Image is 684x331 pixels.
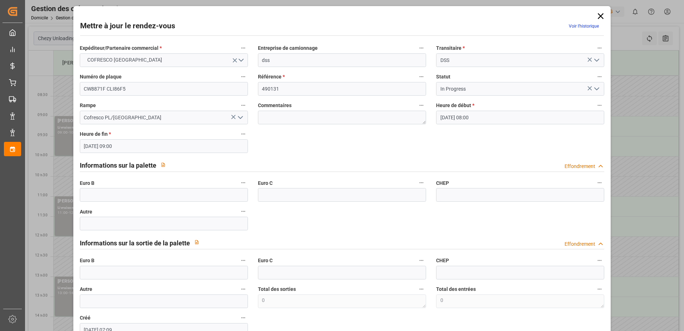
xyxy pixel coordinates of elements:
button: Statut [595,72,604,81]
h2: Mettre à jour le rendez-vous [80,20,175,32]
font: Euro C [258,258,273,263]
font: Entreprise de camionnage [258,45,318,51]
button: Numéro de plaque [239,72,248,81]
button: Ouvrir le menu [591,83,602,95]
font: Heure de fin [80,131,108,137]
h2: Informations sur la sortie de la palette [80,238,190,248]
input: JJ-MM-AAAA HH :MM [80,139,248,153]
font: Créé [80,315,91,321]
font: Heure de début [436,102,471,108]
font: Autre [80,286,92,292]
font: CHEP [436,180,449,186]
button: Ouvrir le menu [80,53,248,67]
button: Heure de fin * [239,129,248,139]
font: Autre [80,209,92,215]
font: Statut [436,74,450,80]
div: Effondrement [565,163,595,170]
button: View description [190,235,204,249]
span: COFRESCO [GEOGRAPHIC_DATA] [84,56,166,64]
textarea: 0 [258,294,426,308]
button: Total des entrées [595,284,604,294]
button: Commentaires [417,101,426,110]
font: Transitaire [436,45,461,51]
button: Transitaire * [595,43,604,53]
button: Créé [239,313,248,322]
font: Total des entrées [436,286,476,292]
button: Expéditeur/Partenaire commercial * [239,43,248,53]
font: Expéditeur/Partenaire commercial [80,45,158,51]
input: Type à rechercher/sélectionner [80,111,248,124]
input: JJ-MM-AAAA HH :MM [436,111,604,124]
button: CHEP [595,256,604,265]
button: Entreprise de camionnage [417,43,426,53]
input: Type à rechercher/sélectionner [436,82,604,96]
button: Autre [239,284,248,294]
font: Référence [258,74,282,80]
button: Ouvrir le menu [591,55,602,66]
button: Euro C [417,256,426,265]
button: Autre [239,207,248,216]
button: Euro C [417,178,426,187]
font: Commentaires [258,102,292,108]
button: Heure de début * [595,101,604,110]
font: CHEP [436,258,449,263]
button: Rampe [239,101,248,110]
h2: Informations sur la palette [80,160,156,170]
button: Total des sorties [417,284,426,294]
div: Effondrement [565,240,595,248]
button: Référence * [417,72,426,81]
font: Rampe [80,102,96,108]
font: Numéro de plaque [80,74,122,80]
button: Euro B [239,178,248,187]
font: Euro B [80,258,94,263]
textarea: 0 [436,294,604,308]
button: Euro B [239,256,248,265]
button: CHEP [595,178,604,187]
a: Voir l’historique [569,24,599,29]
font: Euro B [80,180,94,186]
button: Ouvrir le menu [234,112,245,123]
button: View description [156,158,170,172]
font: Total des sorties [258,286,296,292]
font: Euro C [258,180,273,186]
